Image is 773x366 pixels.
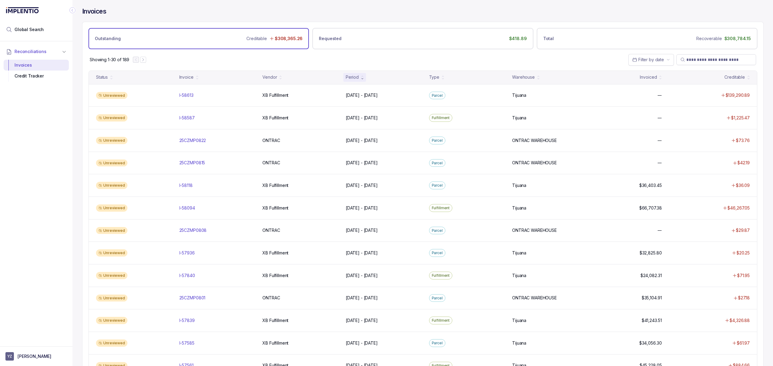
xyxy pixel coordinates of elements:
p: $61.97 [737,340,750,346]
p: ONTRAC WAREHOUSE [512,295,557,301]
p: Fulfillment [432,317,450,323]
div: Unreviewed [96,227,127,234]
p: $32,825.80 [640,250,662,256]
div: Collapse Icon [69,7,76,14]
p: $73.76 [736,137,750,144]
div: Vendor [262,74,277,80]
p: $308,365.26 [275,36,303,42]
p: Parcel [432,295,443,301]
button: User initials[PERSON_NAME] [5,352,67,361]
div: Unreviewed [96,159,127,167]
p: [PERSON_NAME] [18,353,51,359]
div: Invoiced [640,74,657,80]
p: $66,707.38 [639,205,662,211]
div: Invoices [8,60,64,71]
div: Warehouse [512,74,535,80]
div: Unreviewed [96,317,127,324]
span: Global Search [14,27,44,33]
p: $34,056.30 [639,340,662,346]
p: $36.09 [736,182,750,188]
p: I-58094 [179,205,195,211]
p: Creditable [246,36,267,42]
p: XB Fulfillment [262,92,288,98]
p: [DATE] - [DATE] [346,115,378,121]
p: Fulfillment [432,273,450,279]
p: $139,290.89 [726,92,750,98]
p: [DATE] - [DATE] [346,227,378,233]
p: ONTRAC [262,137,280,144]
div: Unreviewed [96,295,127,302]
p: Requested [319,36,342,42]
p: Tijuana [512,317,526,323]
p: I-57840 [179,273,195,279]
div: Unreviewed [96,249,127,257]
p: ONTRAC WAREHOUSE [512,227,557,233]
p: XB Fulfillment [262,205,288,211]
p: ONTRAC WAREHOUSE [512,137,557,144]
p: Parcel [432,340,443,346]
p: $418.89 [509,36,527,42]
div: Invoice [179,74,194,80]
p: XB Fulfillment [262,340,288,346]
p: Tijuana [512,250,526,256]
p: XB Fulfillment [262,250,288,256]
h4: Invoices [82,7,106,16]
p: 25CZMP0801 [179,295,206,301]
div: Status [96,74,108,80]
p: ONTRAC [262,295,280,301]
p: Fulfillment [432,115,450,121]
p: Parcel [432,93,443,99]
p: $36,403.45 [639,182,662,188]
p: $46,267.05 [727,205,750,211]
p: [DATE] - [DATE] [346,250,378,256]
p: Fulfillment [432,205,450,211]
p: [DATE] - [DATE] [346,340,378,346]
p: ONTRAC [262,227,280,233]
div: Unreviewed [96,92,127,99]
div: Unreviewed [96,114,127,121]
p: Tijuana [512,273,526,279]
p: Recoverable [696,36,722,42]
p: Parcel [432,160,443,166]
p: [DATE] - [DATE] [346,160,378,166]
p: $27.18 [738,295,750,301]
p: $35,104.91 [642,295,662,301]
button: Reconciliations [4,45,69,58]
span: User initials [5,352,14,361]
p: Tijuana [512,340,526,346]
p: Parcel [432,228,443,234]
p: Parcel [432,250,443,256]
p: 25CZMP0815 [179,160,205,166]
p: [DATE] - [DATE] [346,273,378,279]
p: XB Fulfillment [262,317,288,323]
p: — [658,137,662,144]
div: Unreviewed [96,272,127,279]
span: Reconciliations [14,49,47,55]
p: Parcel [432,182,443,188]
div: Period [346,74,359,80]
p: $29.87 [736,227,750,233]
p: $20.25 [736,250,750,256]
p: Tijuana [512,115,526,121]
p: Parcel [432,137,443,144]
p: — [658,92,662,98]
p: I-58118 [179,182,193,188]
p: $308,784.15 [724,36,751,42]
p: $41,243.51 [642,317,662,323]
p: $4,326.88 [730,317,750,323]
search: Date Range Picker [632,57,664,63]
p: I-58587 [179,115,195,121]
p: Showing 1-30 of 189 [90,57,129,63]
button: Date Range Picker [628,54,674,65]
p: ONTRAC [262,160,280,166]
p: $42.19 [737,160,750,166]
div: Credit Tracker [8,71,64,81]
div: Reconciliations [4,58,69,83]
p: XB Fulfillment [262,182,288,188]
div: Unreviewed [96,339,127,347]
p: $1,225.47 [731,115,750,121]
div: Creditable [724,74,745,80]
p: [DATE] - [DATE] [346,205,378,211]
p: [DATE] - [DATE] [346,92,378,98]
div: Unreviewed [96,137,127,144]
